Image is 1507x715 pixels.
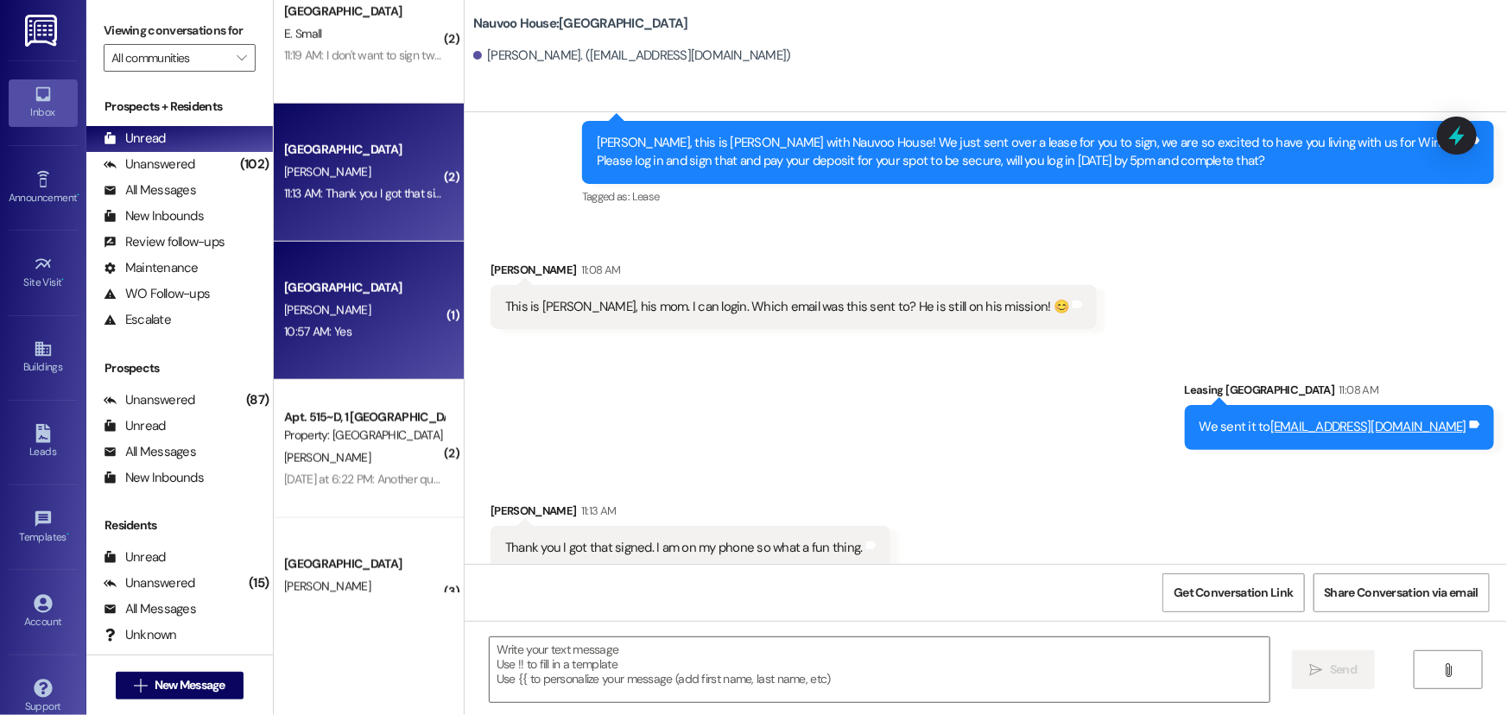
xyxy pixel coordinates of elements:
div: Escalate [104,311,171,329]
div: Unanswered [104,391,195,409]
div: Tagged as: [582,184,1494,209]
button: Send [1292,650,1376,689]
span: Get Conversation Link [1174,584,1293,602]
i:  [1310,663,1323,677]
div: [GEOGRAPHIC_DATA] [284,141,444,159]
div: We sent it to [1200,418,1466,436]
span: • [66,528,69,541]
div: Residents [86,516,273,535]
div: WO Follow-ups [104,285,210,303]
a: Leads [9,419,78,465]
div: New Inbounds [104,207,204,225]
div: Unanswered [104,574,195,592]
div: Property: [GEOGRAPHIC_DATA] [284,427,444,445]
span: • [77,189,79,201]
i:  [237,51,246,65]
span: [PERSON_NAME] [284,164,370,180]
button: Get Conversation Link [1162,573,1304,612]
a: Templates • [9,504,78,551]
div: [GEOGRAPHIC_DATA] [284,279,444,297]
span: Send [1330,661,1357,679]
div: [PERSON_NAME] [491,261,1097,285]
span: Share Conversation via email [1325,584,1479,602]
input: All communities [111,44,228,72]
div: [GEOGRAPHIC_DATA] [284,3,444,21]
div: [DATE] at 6:22 PM: Another question, the document stated the parking passes for winter and spring... [284,471,1337,487]
div: Unanswered [104,155,195,174]
div: Unread [104,548,166,566]
div: All Messages [104,443,196,461]
button: New Message [116,672,244,699]
span: [PERSON_NAME] [284,579,370,594]
div: Prospects + Residents [86,98,273,116]
div: 11:19 AM: I don't want to sign two leases or pay two deposits sorry cause I'm not sure how to fix... [284,47,776,63]
div: [GEOGRAPHIC_DATA] [284,555,444,573]
span: [PERSON_NAME] [284,450,370,465]
label: Viewing conversations for [104,17,256,44]
span: Lease [632,189,660,204]
div: Review follow-ups [104,233,225,251]
div: [PERSON_NAME]. ([EMAIL_ADDRESS][DOMAIN_NAME]) [473,47,791,65]
div: 11:08 AM [577,261,621,279]
div: Unknown [104,626,177,644]
a: Account [9,589,78,636]
a: Site Visit • [9,250,78,296]
div: [PERSON_NAME] [491,502,890,526]
a: Buildings [9,334,78,381]
span: [PERSON_NAME] [284,302,370,318]
div: This is [PERSON_NAME], his mom. I can login. Which email was this sent to? He is still on his mis... [505,298,1069,316]
div: 11:13 AM: Thank you I got that signed. I am on my phone so what a fun thing. [284,186,656,201]
div: New Inbounds [104,469,204,487]
div: (15) [244,570,273,597]
div: Unread [104,417,166,435]
img: ResiDesk Logo [25,15,60,47]
div: 11:08 AM [1335,381,1379,399]
span: • [62,274,65,286]
i:  [134,679,147,693]
div: Thank you I got that signed. I am on my phone so what a fun thing. [505,539,863,557]
span: E. Small [284,26,321,41]
button: Share Conversation via email [1314,573,1490,612]
div: Prospects [86,359,273,377]
i:  [1442,663,1455,677]
div: (102) [236,151,273,178]
span: New Message [155,676,225,694]
div: Leasing [GEOGRAPHIC_DATA] [1185,381,1494,405]
a: [EMAIL_ADDRESS][DOMAIN_NAME] [1270,418,1466,435]
div: All Messages [104,181,196,199]
div: 11:13 AM [577,502,617,520]
div: Apt. 515~D, 1 [GEOGRAPHIC_DATA] [284,408,444,427]
div: Maintenance [104,259,199,277]
div: Unread [104,130,166,148]
div: All Messages [104,600,196,618]
a: Inbox [9,79,78,126]
div: (87) [242,387,273,414]
div: [PERSON_NAME], this is [PERSON_NAME] with Nauvoo House! We just sent over a lease for you to sign... [597,134,1466,171]
div: 10:57 AM: Yes [284,324,351,339]
b: Nauvoo House: [GEOGRAPHIC_DATA] [473,15,688,33]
